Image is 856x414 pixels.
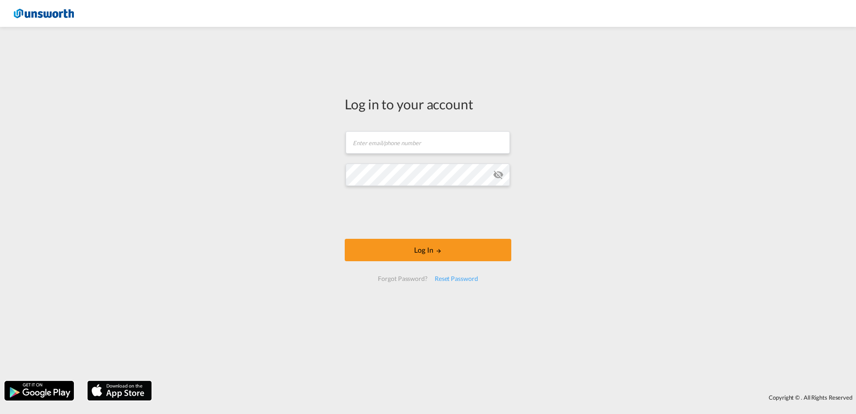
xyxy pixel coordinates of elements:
[493,169,504,180] md-icon: icon-eye-off
[156,390,856,405] div: Copyright © . All Rights Reserved
[4,380,75,401] img: google.png
[374,271,431,287] div: Forgot Password?
[345,95,511,113] div: Log in to your account
[13,4,74,24] img: 3748d800213711f08852f18dcb6d8936.jpg
[345,239,511,261] button: LOGIN
[431,271,482,287] div: Reset Password
[360,195,496,230] iframe: reCAPTCHA
[86,380,153,401] img: apple.png
[346,131,510,154] input: Enter email/phone number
